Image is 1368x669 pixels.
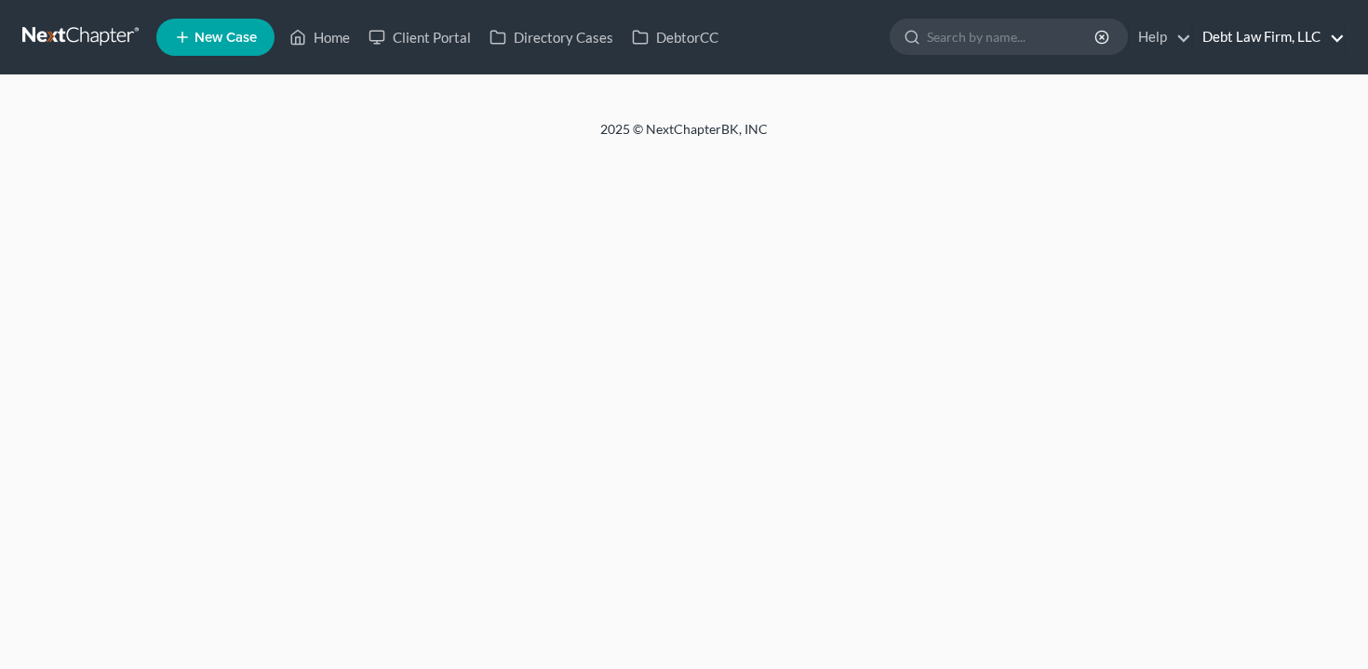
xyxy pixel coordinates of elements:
span: New Case [194,31,257,45]
a: Help [1129,20,1191,54]
a: Directory Cases [480,20,623,54]
div: 2025 © NextChapterBK, INC [154,120,1214,154]
a: DebtorCC [623,20,728,54]
a: Client Portal [359,20,480,54]
input: Search by name... [927,20,1097,54]
a: Debt Law Firm, LLC [1193,20,1345,54]
a: Home [280,20,359,54]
